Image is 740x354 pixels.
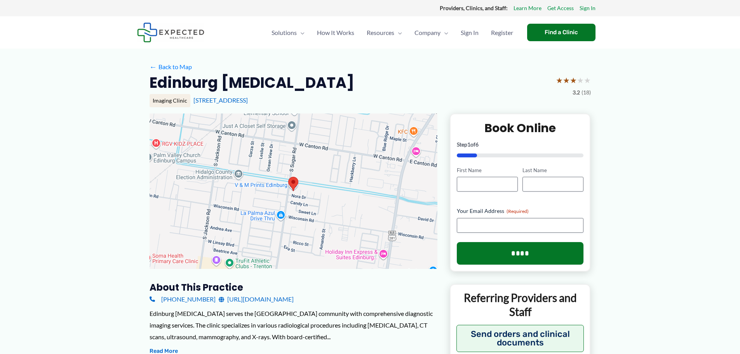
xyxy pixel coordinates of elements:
span: Solutions [272,19,297,46]
a: ResourcesMenu Toggle [360,19,408,46]
div: Imaging Clinic [150,94,190,107]
label: Your Email Address [457,207,584,215]
strong: Providers, Clinics, and Staff: [440,5,508,11]
h2: Book Online [457,120,584,136]
span: Sign In [461,19,479,46]
nav: Primary Site Navigation [265,19,519,46]
a: How It Works [311,19,360,46]
a: Learn More [514,3,542,13]
span: Menu Toggle [394,19,402,46]
span: 6 [475,141,479,148]
a: Register [485,19,519,46]
a: Find a Clinic [527,24,595,41]
a: CompanyMenu Toggle [408,19,454,46]
a: ←Back to Map [150,61,192,73]
span: Menu Toggle [441,19,448,46]
h2: Edinburg [MEDICAL_DATA] [150,73,354,92]
img: Expected Healthcare Logo - side, dark font, small [137,23,204,42]
a: Get Access [547,3,574,13]
div: Edinburg [MEDICAL_DATA] serves the [GEOGRAPHIC_DATA] community with comprehensive diagnostic imag... [150,308,437,342]
span: ★ [584,73,591,87]
span: ★ [570,73,577,87]
label: First Name [457,167,518,174]
p: Referring Providers and Staff [456,291,584,319]
span: How It Works [317,19,354,46]
span: ★ [577,73,584,87]
span: Resources [367,19,394,46]
span: 1 [467,141,470,148]
a: [STREET_ADDRESS] [193,96,248,104]
span: ★ [563,73,570,87]
label: Last Name [522,167,583,174]
h3: About this practice [150,281,437,293]
span: Company [414,19,441,46]
span: 3.2 [573,87,580,98]
p: Step of [457,142,584,147]
a: Sign In [580,3,595,13]
a: [PHONE_NUMBER] [150,293,216,305]
span: Register [491,19,513,46]
span: (18) [582,87,591,98]
a: SolutionsMenu Toggle [265,19,311,46]
button: Send orders and clinical documents [456,325,584,352]
span: ★ [556,73,563,87]
span: (Required) [507,208,529,214]
span: ← [150,63,157,70]
span: Menu Toggle [297,19,305,46]
a: Sign In [454,19,485,46]
a: [URL][DOMAIN_NAME] [219,293,294,305]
